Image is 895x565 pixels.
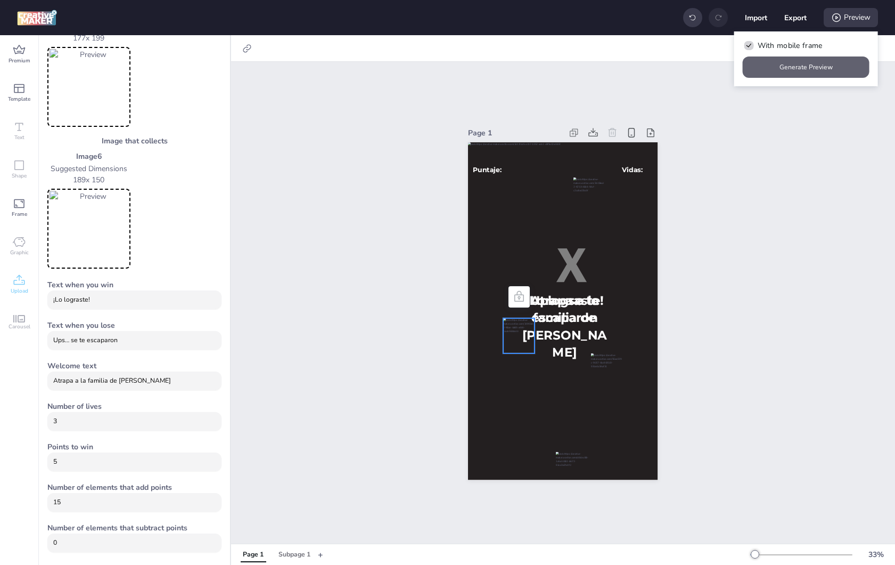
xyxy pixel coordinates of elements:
[12,210,27,219] span: Frame
[47,151,130,162] p: Image 6
[318,545,323,564] button: +
[784,6,807,29] button: Export
[745,6,767,29] button: Import
[9,322,30,331] span: Carousel
[473,166,502,174] span: Puntaje:
[243,550,264,560] div: Page 1
[47,279,221,290] label: Text when you win
[47,360,221,372] label: Welcome text
[278,550,310,560] div: Subpage 1
[622,166,643,174] span: Vidas:
[47,320,221,331] label: Text when you lose
[12,172,27,180] span: Shape
[47,401,221,412] label: Number of lives
[50,49,128,125] img: Preview
[47,522,221,534] label: Number of elements that subtract points
[47,163,130,174] p: Suggested Dimensions
[47,33,130,44] p: 177 x 199
[10,248,29,257] span: Graphic
[11,287,28,295] span: Upload
[47,482,221,493] label: Number of elements that add points
[468,127,562,139] div: Page 1
[824,8,878,27] div: Preview
[522,293,607,360] span: Atrapa a la familia de [PERSON_NAME]
[9,57,30,65] span: Premium
[17,10,57,26] img: logo Creative Maker
[47,174,130,185] p: 189 x 150
[863,549,889,560] div: 33 %
[235,545,318,564] div: Tabs
[47,135,221,147] h3: Image that collects
[47,441,221,453] label: Points to win
[743,57,869,78] button: Generate Preview
[8,95,30,103] span: Template
[758,40,823,51] span: With mobile frame
[14,133,24,142] span: Text
[50,191,128,267] img: Preview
